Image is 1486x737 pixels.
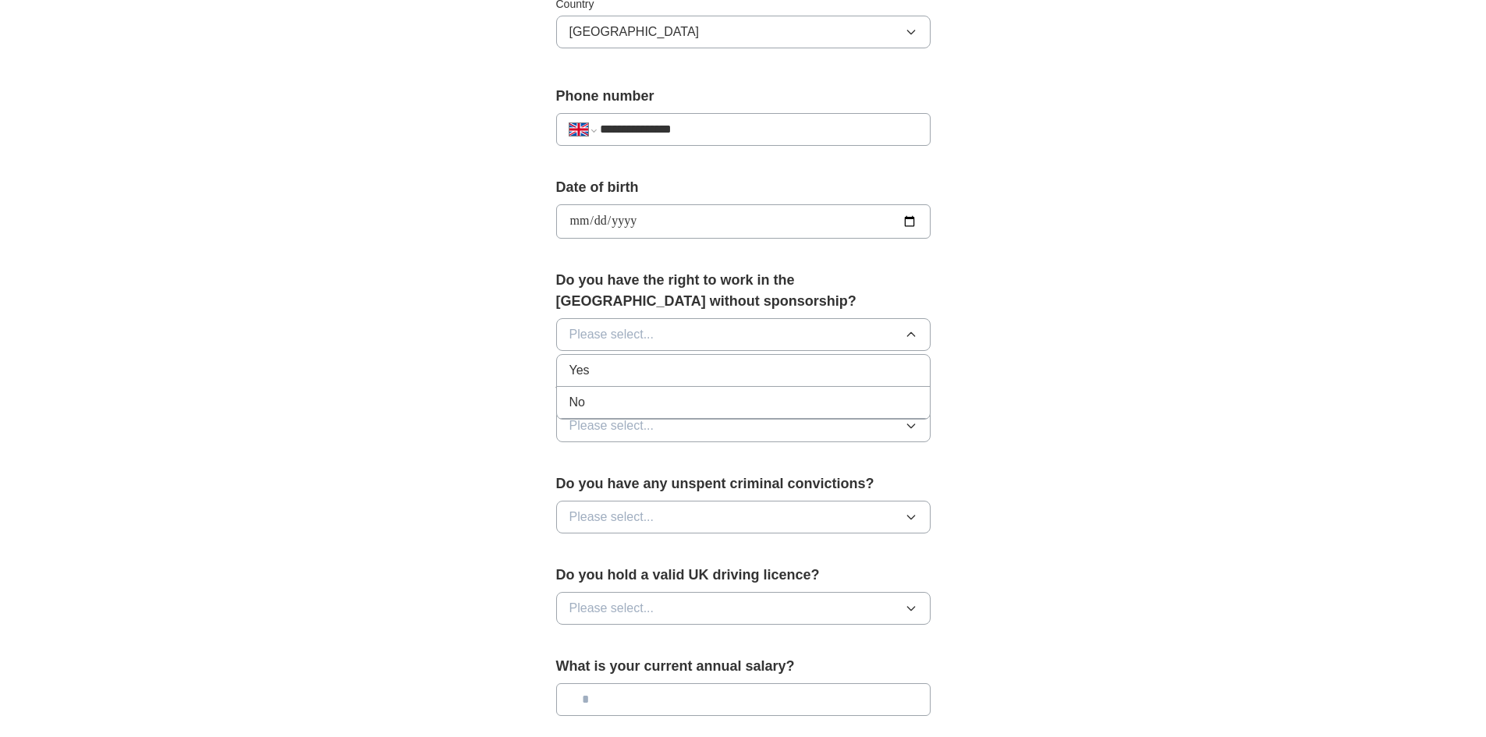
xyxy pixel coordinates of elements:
span: Please select... [569,416,654,435]
button: [GEOGRAPHIC_DATA] [556,16,931,48]
label: Phone number [556,86,931,107]
label: Do you have any unspent criminal convictions? [556,473,931,494]
label: Do you have the right to work in the [GEOGRAPHIC_DATA] without sponsorship? [556,270,931,312]
span: [GEOGRAPHIC_DATA] [569,23,700,41]
button: Please select... [556,318,931,351]
button: Please select... [556,409,931,442]
button: Please select... [556,501,931,533]
button: Please select... [556,592,931,625]
span: No [569,393,585,412]
span: Please select... [569,325,654,344]
span: Yes [569,361,590,380]
label: Do you hold a valid UK driving licence? [556,565,931,586]
label: What is your current annual salary? [556,656,931,677]
span: Please select... [569,599,654,618]
label: Date of birth [556,177,931,198]
span: Please select... [569,508,654,526]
